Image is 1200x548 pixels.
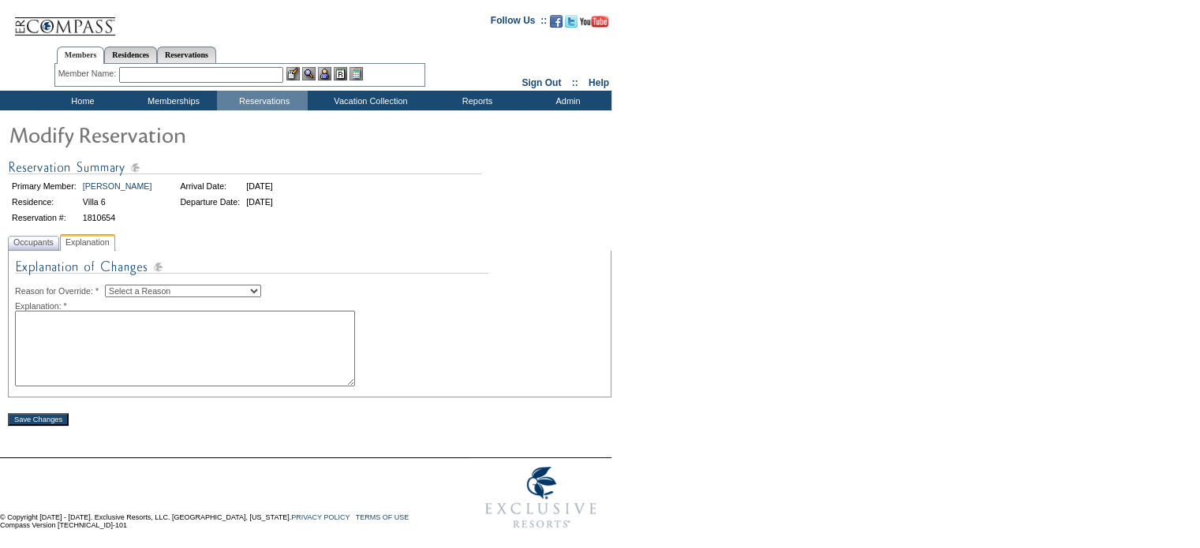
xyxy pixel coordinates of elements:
a: PRIVACY POLICY [291,513,350,521]
img: Explanation of Changes [15,257,488,285]
td: Reports [430,91,521,110]
img: Subscribe to our YouTube Channel [580,16,608,28]
td: [DATE] [244,195,275,209]
img: b_calculator.gif [350,67,363,80]
img: Impersonate [318,67,331,80]
span: Occupants [10,234,57,251]
img: Modify Reservation [8,118,323,150]
td: Departure Date: [178,195,242,209]
a: Follow us on Twitter [565,20,578,29]
td: Villa 6 [80,195,155,209]
a: Reservations [157,47,216,63]
a: TERMS OF USE [356,513,409,521]
a: Residences [104,47,157,63]
div: Member Name: [58,67,119,80]
img: Follow us on Twitter [565,15,578,28]
td: Admin [521,91,611,110]
input: Save Changes [8,413,69,426]
img: b_edit.gif [286,67,300,80]
td: Primary Member: [9,179,79,193]
td: Reservations [217,91,308,110]
span: :: [572,77,578,88]
span: Reason for Override: * [15,286,105,296]
a: Sign Out [521,77,561,88]
a: [PERSON_NAME] [83,181,152,191]
td: Follow Us :: [491,13,547,32]
a: Members [57,47,105,64]
td: Reservation #: [9,211,79,225]
img: View [302,67,316,80]
img: Compass Home [13,4,116,36]
td: 1810654 [80,211,155,225]
div: Explanation: * [15,301,604,311]
a: Help [589,77,609,88]
a: Become our fan on Facebook [550,20,563,29]
img: Become our fan on Facebook [550,15,563,28]
td: Vacation Collection [308,91,430,110]
span: Explanation [62,234,113,251]
img: Reservations [334,67,347,80]
img: Exclusive Resorts [470,458,611,537]
td: Memberships [126,91,217,110]
a: Subscribe to our YouTube Channel [580,20,608,29]
td: Residence: [9,195,79,209]
td: Arrival Date: [178,179,242,193]
td: Home [36,91,126,110]
img: Reservation Summary [8,158,481,177]
td: [DATE] [244,179,275,193]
